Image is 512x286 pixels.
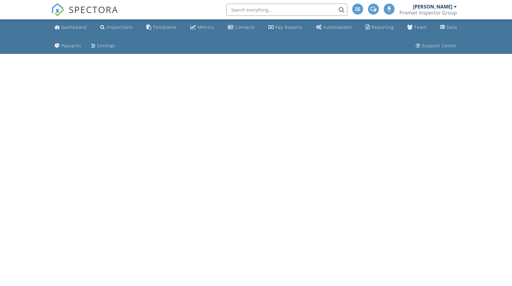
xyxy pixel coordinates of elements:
div: Settings [97,43,115,48]
a: Settings [89,40,118,52]
div: Pay Reports [275,24,303,30]
div: Dashboard [61,24,87,30]
input: Search everything... [226,4,347,16]
a: Pay Reports [266,22,305,33]
div: Reporting [372,24,394,30]
a: Team [405,22,429,33]
span: SPECTORA [69,3,118,16]
div: Team [414,24,427,30]
a: Paysplits [52,40,84,52]
div: Templates [153,24,177,30]
a: Contacts [225,22,258,33]
a: Metrics [188,22,217,33]
div: Automations [323,24,352,30]
div: Paysplits [61,43,81,48]
a: SPECTORA [51,8,118,21]
a: Inspections [98,22,135,33]
a: Data [438,22,460,33]
div: [PERSON_NAME] [413,4,452,10]
a: Automations (Advanced) [314,22,354,33]
div: Contacts [235,24,255,30]
a: Dashboard [52,22,89,33]
div: Premier Inspector Group [399,10,457,16]
a: Support Center [413,40,460,52]
div: Support Center [422,43,457,48]
div: Inspections [107,24,133,30]
div: Metrics [198,24,214,30]
div: Data [447,24,457,30]
img: The Best Home Inspection Software - Spectora [51,3,64,16]
a: Reporting [363,22,396,33]
a: Templates [144,22,179,33]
